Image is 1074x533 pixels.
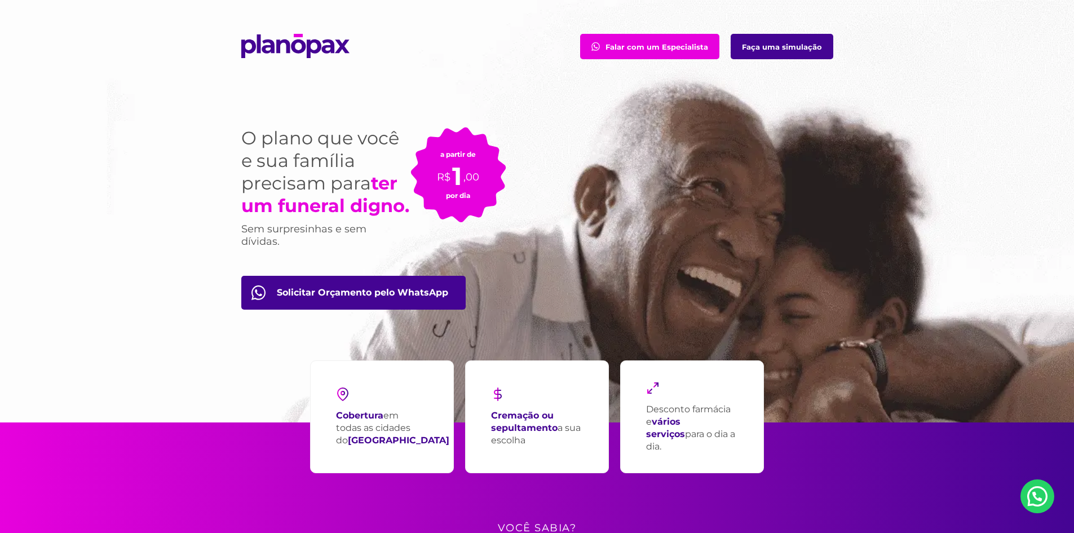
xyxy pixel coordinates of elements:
[491,409,583,447] p: a sua escolha
[440,150,476,158] small: a partir de
[646,403,738,453] p: Desconto farmácia e para o dia a dia.
[452,161,462,191] span: 1
[241,223,366,248] span: Sem surpresinhas e sem dívidas.
[336,409,449,447] p: em todas as cidades do
[491,387,505,401] img: dollar
[1020,479,1054,513] a: Nosso Whatsapp
[437,158,479,184] p: R$ ,00
[251,285,266,300] img: fale com consultor
[336,410,383,421] strong: Cobertura
[336,387,350,401] img: pin
[241,276,466,310] a: Orçamento pelo WhatsApp btn-orcamento
[646,416,685,439] strong: vários serviços
[646,381,660,395] img: maximize
[446,191,470,200] small: por dia
[580,34,719,59] a: Falar com um Especialista
[241,172,409,217] strong: ter um funeral digno.
[591,42,600,51] img: fale com consultor
[241,34,350,58] img: planopax
[491,410,558,433] strong: Cremação ou sepultamento
[348,435,449,446] strong: [GEOGRAPHIC_DATA]
[241,127,410,217] h1: O plano que você e sua família precisam para
[731,34,833,59] a: Faça uma simulação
